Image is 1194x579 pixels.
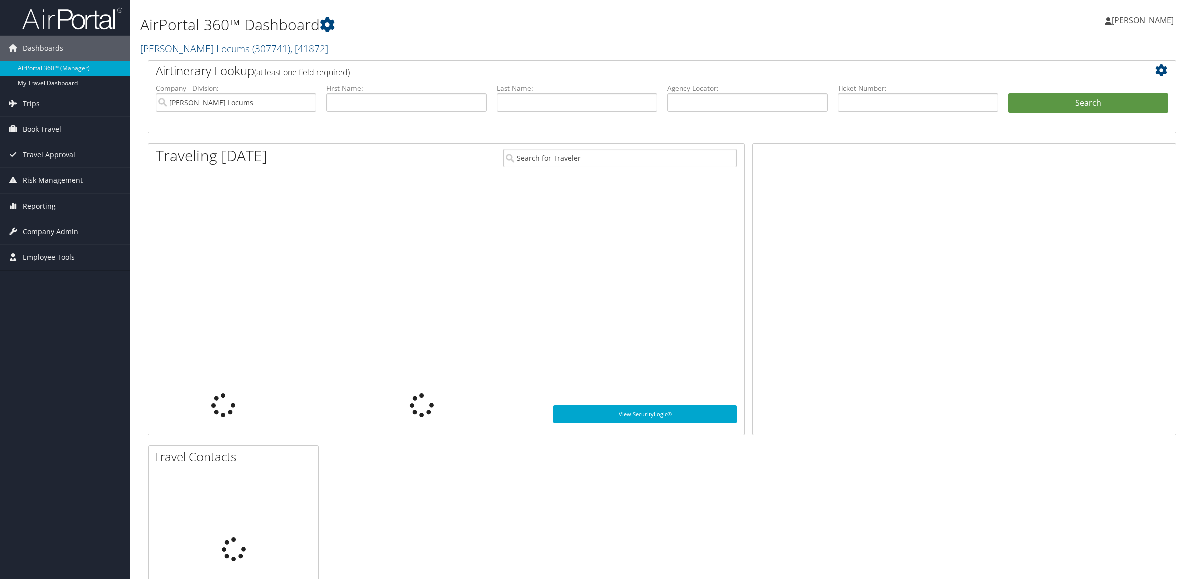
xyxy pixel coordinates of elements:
[254,67,350,78] span: (at least one field required)
[1105,5,1184,35] a: [PERSON_NAME]
[497,83,657,93] label: Last Name:
[553,405,737,423] a: View SecurityLogic®
[838,83,998,93] label: Ticket Number:
[23,219,78,244] span: Company Admin
[23,168,83,193] span: Risk Management
[503,149,736,167] input: Search for Traveler
[1112,15,1174,26] span: [PERSON_NAME]
[290,42,328,55] span: , [ 41872 ]
[23,117,61,142] span: Book Travel
[1008,93,1168,113] button: Search
[23,142,75,167] span: Travel Approval
[326,83,487,93] label: First Name:
[252,42,290,55] span: ( 307741 )
[23,91,40,116] span: Trips
[156,145,267,166] h1: Traveling [DATE]
[140,42,328,55] a: [PERSON_NAME] Locums
[23,36,63,61] span: Dashboards
[23,194,56,219] span: Reporting
[22,7,122,30] img: airportal-logo.png
[156,83,316,93] label: Company - Division:
[23,245,75,270] span: Employee Tools
[667,83,828,93] label: Agency Locator:
[140,14,836,35] h1: AirPortal 360™ Dashboard
[154,448,318,465] h2: Travel Contacts
[156,62,1083,79] h2: Airtinerary Lookup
